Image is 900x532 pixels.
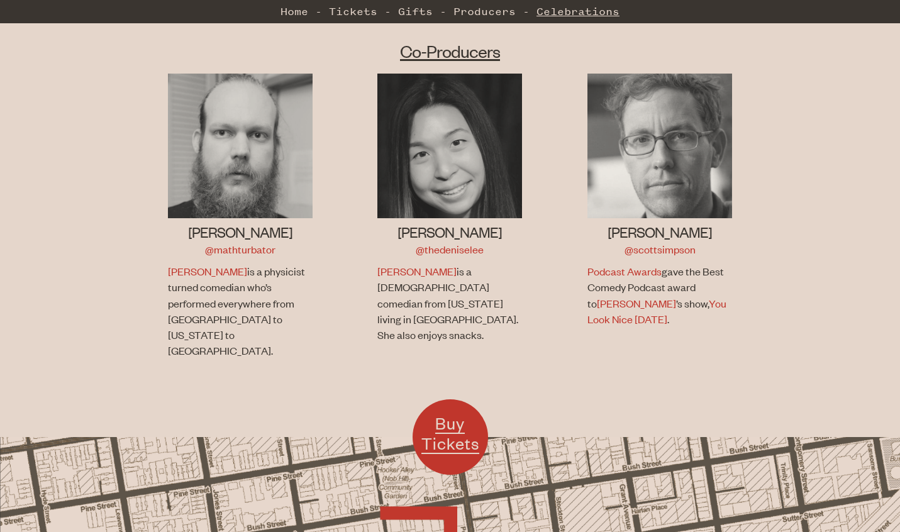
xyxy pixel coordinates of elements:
h2: Co-Producers [135,40,765,62]
a: [PERSON_NAME] [377,264,457,278]
a: Podcast Awards [587,264,662,278]
a: [PERSON_NAME] [168,264,247,278]
p: gave the Best Comedy Podcast award to ’s show, . [587,263,729,327]
h3: [PERSON_NAME] [377,222,522,241]
img: Jon Allen [168,74,313,218]
a: @mathturbator [205,242,275,256]
img: Scott Simpson [587,74,732,218]
img: Denise Lee [377,74,522,218]
p: is a physicist turned comedian who’s performed everywhere from [GEOGRAPHIC_DATA] to [US_STATE] to... [168,263,309,358]
a: You Look Nice [DATE] [587,296,726,326]
p: is a [DEMOGRAPHIC_DATA] comedian from [US_STATE] living in [GEOGRAPHIC_DATA]. She also enjoys sna... [377,263,519,343]
a: @thedeniselee [416,242,484,256]
a: @scottsimpson [625,242,696,256]
span: Buy Tickets [421,413,479,453]
a: Buy Tickets [413,399,488,475]
h3: [PERSON_NAME] [168,222,313,241]
a: [PERSON_NAME] [597,296,676,310]
h3: [PERSON_NAME] [587,222,732,241]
